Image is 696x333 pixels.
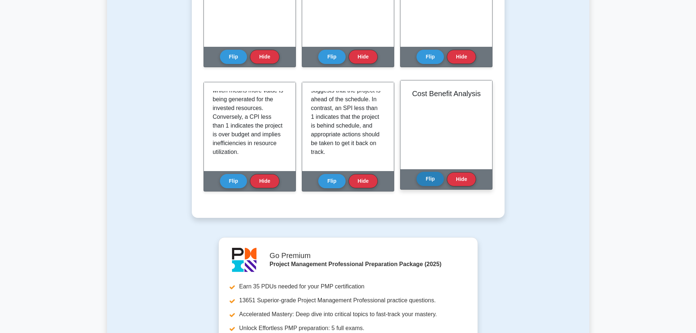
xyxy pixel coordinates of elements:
button: Flip [318,174,346,188]
button: Hide [250,50,279,64]
button: Flip [318,50,346,64]
button: Hide [447,50,476,64]
button: Flip [220,174,247,188]
button: Flip [417,172,444,186]
button: Hide [349,50,378,64]
button: Hide [447,172,476,186]
button: Hide [250,174,279,188]
button: Hide [349,174,378,188]
button: Flip [417,50,444,64]
button: Flip [220,50,247,64]
h2: Cost Benefit Analysis [409,89,483,98]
